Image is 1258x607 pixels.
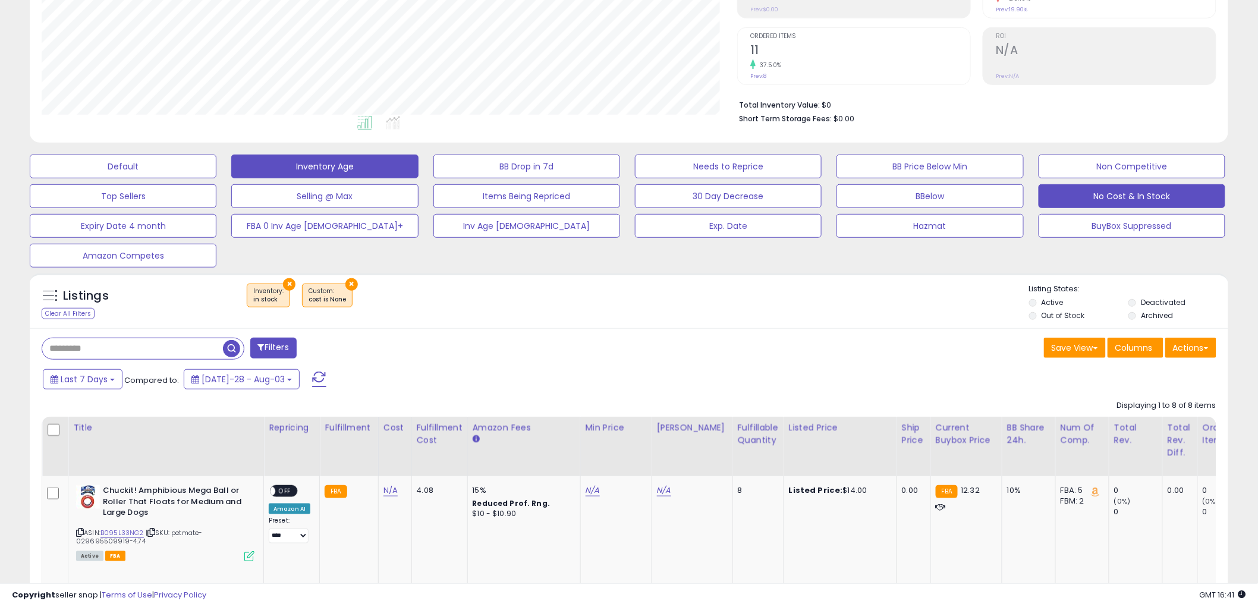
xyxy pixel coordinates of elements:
[417,485,458,496] div: 4.08
[836,214,1023,238] button: Hazmat
[657,422,728,434] div: [PERSON_NAME]
[100,528,144,538] a: B095L33NG2
[756,61,782,70] small: 37.50%
[73,422,259,434] div: Title
[417,422,463,446] div: Fulfillment Cost
[12,590,206,601] div: seller snap | |
[1044,338,1106,358] button: Save View
[1141,297,1185,307] label: Deactivated
[231,214,418,238] button: FBA 0 Inv Age [DEMOGRAPHIC_DATA]+
[433,214,620,238] button: Inv Age [DEMOGRAPHIC_DATA]
[738,422,779,446] div: Fulfillable Quantity
[76,485,254,560] div: ASIN:
[250,338,297,358] button: Filters
[42,308,95,319] div: Clear All Filters
[1168,485,1188,496] div: 0.00
[1061,485,1100,496] div: FBA: 5
[635,214,822,238] button: Exp. Date
[309,287,346,304] span: Custom:
[1114,496,1131,506] small: (0%)
[433,155,620,178] button: BB Drop in 7d
[473,498,551,508] b: Reduced Prof. Rng.
[269,422,314,434] div: Repricing
[61,373,108,385] span: Last 7 Days
[1039,184,1225,208] button: No Cost & In Stock
[1029,284,1228,295] p: Listing States:
[996,33,1216,40] span: ROI
[836,155,1023,178] button: BB Price Below Min
[76,485,100,509] img: 51mPQ+kilDS._SL40_.jpg
[253,295,284,304] div: in stock
[1042,310,1085,320] label: Out of Stock
[1168,422,1193,459] div: Total Rev. Diff.
[586,485,600,496] a: N/A
[1039,214,1225,238] button: BuyBox Suppressed
[1117,400,1216,411] div: Displaying 1 to 8 of 8 items
[231,184,418,208] button: Selling @ Max
[184,369,300,389] button: [DATE]-28 - Aug-03
[1203,496,1219,506] small: (0%)
[154,589,206,600] a: Privacy Policy
[657,485,671,496] a: N/A
[739,114,832,124] b: Short Term Storage Fees:
[635,155,822,178] button: Needs to Reprice
[473,485,571,496] div: 15%
[750,43,970,59] h2: 11
[1114,507,1162,517] div: 0
[1039,155,1225,178] button: Non Competitive
[433,184,620,208] button: Items Being Repriced
[996,6,1027,13] small: Prev: 19.90%
[473,509,571,519] div: $10 - $10.90
[1042,297,1064,307] label: Active
[635,184,822,208] button: 30 Day Decrease
[750,6,778,13] small: Prev: $0.00
[473,422,575,434] div: Amazon Fees
[283,278,295,291] button: ×
[202,373,285,385] span: [DATE]-28 - Aug-03
[996,43,1216,59] h2: N/A
[996,73,1019,80] small: Prev: N/A
[586,422,647,434] div: Min Price
[936,422,997,446] div: Current Buybox Price
[1007,422,1051,446] div: BB Share 24h.
[1114,422,1158,446] div: Total Rev.
[269,504,310,514] div: Amazon AI
[1115,342,1153,354] span: Columns
[124,375,179,386] span: Compared to:
[325,422,373,434] div: Fulfillment
[1108,338,1163,358] button: Columns
[750,73,766,80] small: Prev: 8
[1203,422,1246,446] div: Ordered Items
[30,214,216,238] button: Expiry Date 4 month
[738,485,775,496] div: 8
[834,113,854,124] span: $0.00
[231,155,418,178] button: Inventory Age
[936,485,958,498] small: FBA
[1061,422,1104,446] div: Num of Comp.
[275,486,294,496] span: OFF
[789,422,892,434] div: Listed Price
[30,155,216,178] button: Default
[473,434,480,445] small: Amazon Fees.
[76,551,103,561] span: All listings currently available for purchase on Amazon
[76,528,202,546] span: | SKU: petmate-029695509919-4.74
[902,422,926,446] div: Ship Price
[750,33,970,40] span: Ordered Items
[1007,485,1046,496] div: 10%
[1141,310,1173,320] label: Archived
[1114,485,1162,496] div: 0
[1061,496,1100,507] div: FBM: 2
[30,184,216,208] button: Top Sellers
[12,589,55,600] strong: Copyright
[789,485,843,496] b: Listed Price:
[43,369,122,389] button: Last 7 Days
[269,517,310,543] div: Preset:
[1165,338,1216,358] button: Actions
[309,295,346,304] div: cost is None
[1203,485,1251,496] div: 0
[253,287,284,304] span: Inventory :
[102,589,152,600] a: Terms of Use
[345,278,358,291] button: ×
[1200,589,1246,600] span: 2025-08-11 16:41 GMT
[383,422,407,434] div: Cost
